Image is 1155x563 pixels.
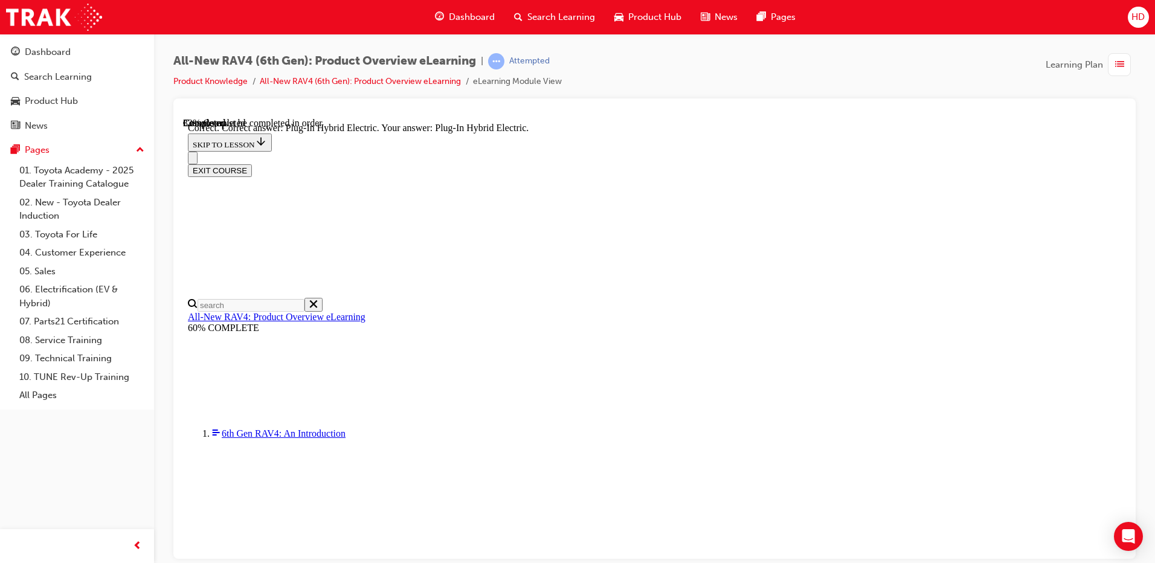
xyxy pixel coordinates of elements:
[1115,57,1124,72] span: list-icon
[701,10,710,25] span: news-icon
[14,312,149,331] a: 07. Parts21 Certification
[14,243,149,262] a: 04. Customer Experience
[11,121,20,132] span: news-icon
[527,10,595,24] span: Search Learning
[14,368,149,387] a: 10. TUNE Rev-Up Training
[435,10,444,25] span: guage-icon
[1131,10,1145,24] span: HD
[5,139,149,161] button: Pages
[771,10,796,24] span: Pages
[24,70,92,84] div: Search Learning
[11,47,20,58] span: guage-icon
[1128,7,1149,28] button: HD
[173,76,248,86] a: Product Knowledge
[5,205,938,216] div: 60% COMPLETE
[425,5,504,30] a: guage-iconDashboard
[25,94,78,108] div: Product Hub
[509,56,550,67] div: Attempted
[14,262,149,281] a: 05. Sales
[5,41,149,63] a: Dashboard
[14,193,149,225] a: 02. New - Toyota Dealer Induction
[11,145,20,156] span: pages-icon
[11,72,19,83] span: search-icon
[14,386,149,405] a: All Pages
[5,16,89,34] button: SKIP TO LESSON
[173,54,476,68] span: All-New RAV4 (6th Gen): Product Overview eLearning
[6,4,102,31] img: Trak
[25,119,48,133] div: News
[614,10,623,25] span: car-icon
[1046,53,1136,76] button: Learning Plan
[14,181,121,194] input: Search
[605,5,691,30] a: car-iconProduct Hub
[5,66,149,88] a: Search Learning
[5,5,938,16] div: Correct. Correct answer: Plug-In Hybrid Electric. Your answer: Plug-In Hybrid Electric.
[514,10,523,25] span: search-icon
[14,225,149,244] a: 03. Toyota For Life
[5,34,14,47] button: Close navigation menu
[488,53,504,69] span: learningRecordVerb_ATTEMPT-icon
[5,115,149,137] a: News
[136,143,144,158] span: up-icon
[14,280,149,312] a: 06. Electrification (EV & Hybrid)
[757,10,766,25] span: pages-icon
[14,331,149,350] a: 08. Service Training
[747,5,805,30] a: pages-iconPages
[504,5,605,30] a: search-iconSearch Learning
[5,39,149,139] button: DashboardSearch LearningProduct HubNews
[11,96,20,107] span: car-icon
[628,10,681,24] span: Product Hub
[449,10,495,24] span: Dashboard
[1114,522,1143,551] div: Open Intercom Messenger
[715,10,738,24] span: News
[260,76,461,86] a: All-New RAV4 (6th Gen): Product Overview eLearning
[14,161,149,193] a: 01. Toyota Academy - 2025 Dealer Training Catalogue
[1046,58,1103,72] span: Learning Plan
[5,90,149,112] a: Product Hub
[14,349,149,368] a: 09. Technical Training
[25,143,50,157] div: Pages
[5,194,182,204] a: All-New RAV4: Product Overview eLearning
[481,54,483,68] span: |
[10,22,84,31] span: SKIP TO LESSON
[133,539,142,554] span: prev-icon
[691,5,747,30] a: news-iconNews
[121,180,140,194] button: Close search menu
[25,45,71,59] div: Dashboard
[5,47,69,59] button: EXIT COURSE
[473,75,562,89] li: eLearning Module View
